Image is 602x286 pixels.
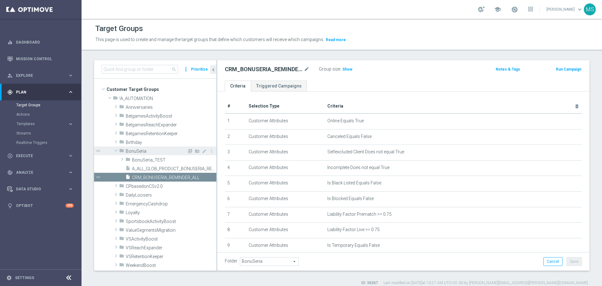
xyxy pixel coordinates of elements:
span: !A_AUTOMATION [119,96,216,101]
i: person_search [7,73,13,78]
td: Customer Attributes [246,191,325,207]
i: more_vert [209,149,214,154]
div: Actions [16,110,81,119]
span: Liability Factor Prematch >= 0.75 [327,212,392,217]
span: BetgamesRetentionKeeper [126,131,216,136]
td: Customer Attributes [246,129,325,145]
i: mode_edit [304,66,309,73]
span: Online Equals True [327,118,364,124]
div: MS [584,3,596,15]
i: folder [119,236,124,243]
span: keyboard_arrow_down [576,6,583,13]
td: 1 [225,114,246,129]
div: Mission Control [7,56,74,61]
button: equalizer Dashboard [7,40,74,45]
i: folder [119,209,124,217]
th: # [225,99,246,114]
td: Customer Attributes [246,207,325,223]
span: Birthday [126,140,216,145]
span: Is Black Listed Equals False [327,180,381,186]
i: folder [113,95,118,103]
i: Add Target group [187,149,193,154]
div: gps_fixed Plan keyboard_arrow_right [7,90,74,95]
button: Data Studio keyboard_arrow_right [7,187,74,192]
i: folder [119,139,124,146]
i: folder [119,218,124,225]
td: 8 [225,223,246,238]
button: Cancel [543,257,562,266]
i: folder [119,130,124,138]
i: keyboard_arrow_right [68,186,74,192]
i: lightbulb [7,203,13,209]
span: Plan [16,90,68,94]
span: Loyalty [126,210,216,215]
div: lightbulb Optibot +10 [7,203,74,208]
label: ID: 30267 [361,280,378,286]
span: Customer Target Groups [107,85,216,94]
button: chevron_left [210,65,216,74]
i: keyboard_arrow_right [68,169,74,175]
span: Analyze [16,171,68,174]
i: insert_drive_file [125,174,130,182]
span: This page is used to create and manage the target groups that define which customers will receive... [95,37,324,42]
th: Selection Type [246,99,325,114]
span: Canceled Equals False [327,134,372,139]
span: A_ALL_GLOB_PRODUCT_BONUSERIA_REMINDER_ALL [132,166,216,172]
span: Is Blocked Equals False [327,196,374,201]
span: VSActivityBoost [126,236,216,242]
a: Optibot [16,197,66,214]
span: search [172,67,177,72]
div: Realtime Triggers [16,138,81,147]
div: track_changes Analyze keyboard_arrow_right [7,170,74,175]
label: Folder [225,258,237,264]
button: person_search Explore keyboard_arrow_right [7,73,74,78]
span: school [494,6,501,13]
span: Selfexcluded Client Does not equal True [327,149,404,155]
button: Templates keyboard_arrow_right [16,121,74,126]
span: ValueSegmentsMigration [126,228,216,233]
a: Dashboard [16,34,74,50]
span: Anniversaries [126,105,216,110]
a: Settings [15,276,34,280]
span: Show [342,67,352,71]
a: Realtime Triggers [16,140,65,145]
span: Incomplete Does not equal True [327,165,389,170]
span: BetgamesReachExpander [126,122,216,128]
label: Group size [319,66,340,72]
td: 7 [225,207,246,223]
div: Execute [7,153,68,159]
input: Quick find group or folder [102,65,178,74]
label: : [340,66,341,72]
i: gps_fixed [7,89,13,95]
span: Criteria [327,103,343,109]
button: Prioritize [190,65,209,74]
i: track_changes [7,170,13,175]
div: play_circle_outline Execute keyboard_arrow_right [7,153,74,158]
i: more_vert [183,65,189,74]
div: Dashboard [7,34,74,50]
span: BonuSeria [126,149,187,154]
td: 2 [225,129,246,145]
div: Analyze [7,170,68,175]
i: folder [119,245,124,252]
span: Liability Factor Live >= 0.75 [327,227,380,232]
div: +10 [66,204,74,208]
i: keyboard_arrow_right [68,89,74,95]
span: CRM_BONUSERIA_REMINDER_ALL [132,175,216,180]
td: Customer Attributes [246,238,325,254]
span: Templates [17,122,61,126]
td: 5 [225,176,246,192]
div: Plan [7,89,68,95]
i: keyboard_arrow_right [68,121,74,127]
span: Explore [16,74,68,77]
div: Target Groups [16,100,81,110]
span: EmergencyCashdrop [126,201,216,207]
td: Customer Attributes [246,114,325,129]
button: Read more [325,36,346,43]
div: Mission Control [7,50,74,67]
span: SportsbookActivityBoost [126,219,216,224]
td: 4 [225,160,246,176]
i: folder [119,183,124,190]
td: Customer Attributes [246,145,325,161]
